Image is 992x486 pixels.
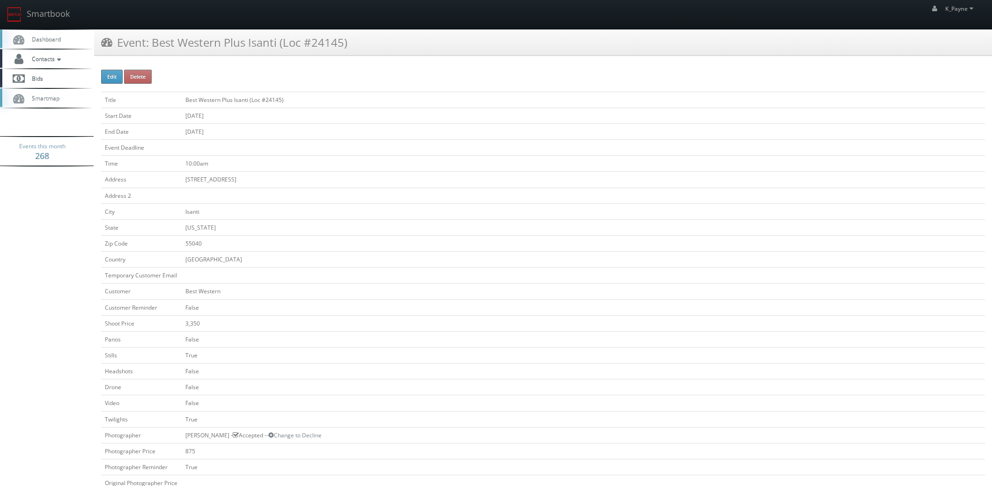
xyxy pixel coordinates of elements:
td: Panos [101,331,182,347]
td: Photographer Reminder [101,459,182,475]
td: Photographer [101,427,182,443]
span: Smartmap [27,94,59,102]
td: City [101,203,182,219]
td: False [182,395,985,411]
td: [GEOGRAPHIC_DATA] [182,252,985,268]
td: Twilights [101,411,182,427]
td: State [101,219,182,235]
td: 55040 [182,235,985,251]
td: Customer [101,283,182,299]
td: Address 2 [101,188,182,203]
td: [DATE] [182,123,985,139]
td: Best Western Plus Isanti (Loc #24145) [182,92,985,108]
h3: Event: Best Western Plus Isanti (Loc #24145) [101,34,347,51]
span: Dashboard [27,35,61,43]
td: True [182,459,985,475]
a: Change to Decline [268,431,322,439]
td: Address [101,172,182,188]
td: [US_STATE] [182,219,985,235]
td: Zip Code [101,235,182,251]
td: True [182,347,985,363]
td: Best Western [182,283,985,299]
td: [PERSON_NAME] - Accepted -- [182,427,985,443]
td: Photographer Price [101,443,182,459]
td: Shoot Price [101,315,182,331]
td: Isanti [182,203,985,219]
td: 10:00am [182,156,985,172]
span: K_Payne [945,5,976,13]
button: Delete [124,70,152,84]
span: Bids [27,74,43,82]
strong: 268 [35,150,49,161]
td: [DATE] [182,108,985,123]
td: True [182,411,985,427]
img: smartbook-logo.png [7,7,22,22]
td: Stills [101,347,182,363]
td: 3,350 [182,315,985,331]
td: Country [101,252,182,268]
td: [STREET_ADDRESS] [182,172,985,188]
td: False [182,331,985,347]
td: Title [101,92,182,108]
td: End Date [101,123,182,139]
td: Start Date [101,108,182,123]
td: Headshots [101,363,182,379]
td: False [182,299,985,315]
td: Event Deadline [101,140,182,156]
td: Video [101,395,182,411]
td: False [182,379,985,395]
span: Contacts [27,55,63,63]
td: Customer Reminder [101,299,182,315]
td: 875 [182,443,985,459]
span: Events this month [19,142,66,151]
td: Temporary Customer Email [101,268,182,283]
td: Time [101,156,182,172]
button: Edit [101,70,123,84]
td: False [182,363,985,379]
td: Drone [101,379,182,395]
